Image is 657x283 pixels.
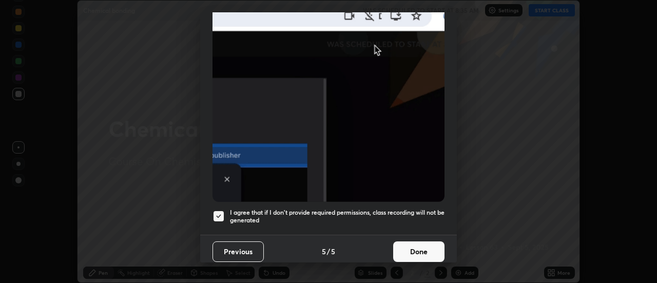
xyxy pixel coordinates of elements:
[393,241,445,262] button: Done
[212,241,264,262] button: Previous
[327,246,330,257] h4: /
[322,246,326,257] h4: 5
[331,246,335,257] h4: 5
[230,209,445,224] h5: I agree that if I don't provide required permissions, class recording will not be generated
